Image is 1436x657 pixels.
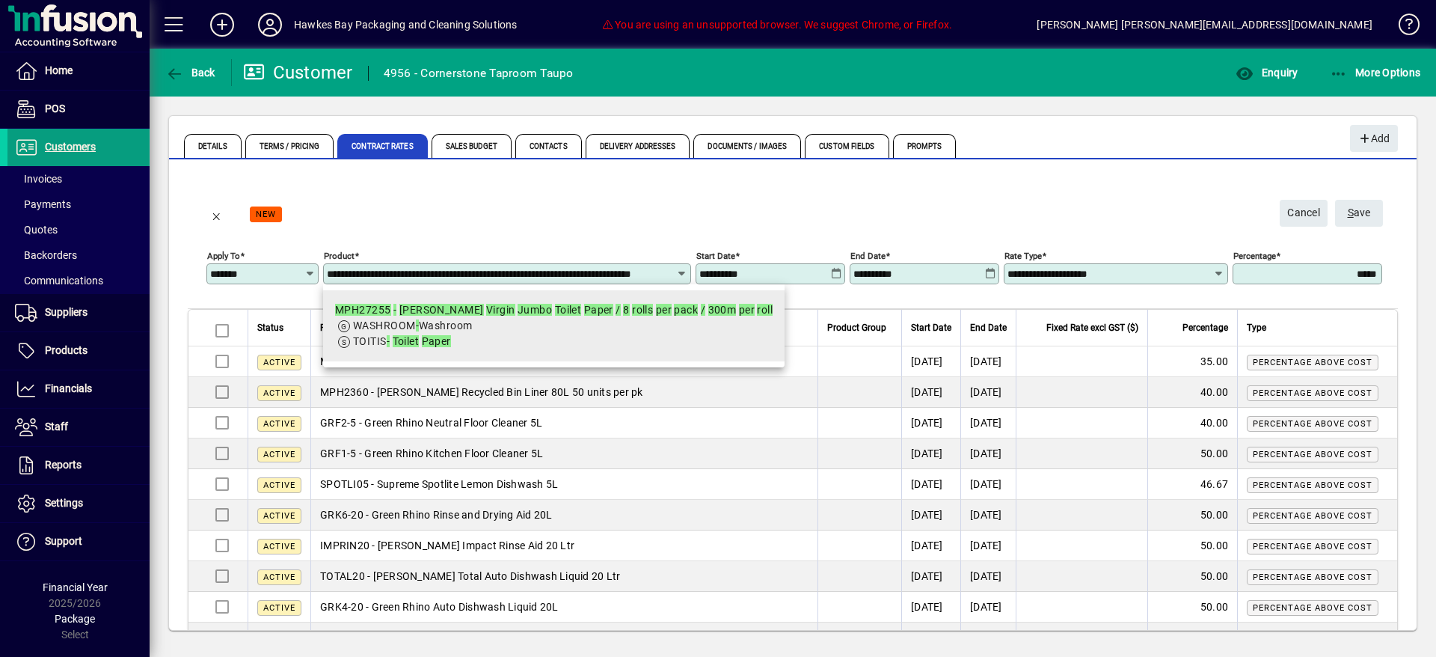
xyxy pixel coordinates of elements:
td: [DATE] [960,346,1016,377]
button: Enquiry [1232,59,1301,86]
td: [DATE] [960,377,1016,408]
td: [DATE] [960,469,1016,500]
a: Invoices [7,166,150,192]
span: Product [320,320,352,336]
td: 46.67 [1147,469,1237,500]
em: - [387,335,390,347]
td: [DATE] [901,377,960,408]
span: Percentage above cost [1253,388,1372,398]
span: Active [263,542,295,551]
em: Jumbo [518,304,552,316]
a: Communications [7,268,150,293]
a: Suppliers [7,294,150,331]
em: Virgin [486,304,515,316]
span: Financial Year [43,581,108,593]
em: - [416,320,419,331]
td: [DATE] [901,438,960,469]
td: IMPRIN20 - [PERSON_NAME] Impact Rinse Aid 20 Ltr [310,531,817,561]
span: Add [1357,126,1390,151]
span: End Date [970,320,1007,336]
button: Cancel [1280,200,1328,227]
td: MPH27162 - [PERSON_NAME] Slim Fold Paper Towel [310,623,817,653]
span: You are using an unsupported browser. We suggest Chrome, or Firefox. [602,19,952,31]
a: POS [7,91,150,128]
td: 50.00 [1147,592,1237,623]
td: [DATE] [960,438,1016,469]
span: Fixed Rate excl GST ($) [1046,320,1138,336]
span: Contract Rates [337,134,427,158]
em: / [701,304,705,316]
button: Save [1335,200,1383,227]
span: Percentage [1182,320,1228,336]
em: per [656,304,672,316]
div: 4956 - Cornerstone Taproom Taupo [384,61,574,85]
span: Details [184,134,242,158]
td: [DATE] [960,561,1016,592]
td: GRF2-5 - Green Rhino Neutral Floor Cleaner 5L [310,408,817,438]
span: Prompts [893,134,957,158]
td: [DATE] [901,408,960,438]
div: Customer [243,61,353,85]
span: Home [45,64,73,76]
span: WASHROOM Washroom [353,320,472,331]
span: Staff [45,421,68,433]
span: POS [45,103,65,114]
div: [PERSON_NAME] [PERSON_NAME][EMAIL_ADDRESS][DOMAIN_NAME] [1037,13,1372,37]
td: 40.00 [1147,623,1237,653]
a: Reports [7,447,150,484]
span: Active [263,358,295,367]
span: Percentage above cost [1253,450,1372,459]
button: Profile [246,11,294,38]
td: 50.00 [1147,531,1237,561]
em: [PERSON_NAME] [399,304,484,316]
span: Active [263,388,295,398]
mat-label: Rate type [1004,251,1042,261]
td: [DATE] [901,346,960,377]
span: Delivery Addresses [586,134,690,158]
td: [DATE] [960,500,1016,531]
td: [DATE] [901,531,960,561]
td: MPH2360 - [PERSON_NAME] Recycled Bin Liner 80L 50 units per pk [310,377,817,408]
span: Communications [15,275,103,287]
em: pack [674,304,698,316]
span: Quotes [15,224,58,236]
span: Customers [45,141,96,153]
span: Package [55,613,95,625]
td: 40.00 [1147,377,1237,408]
a: Staff [7,409,150,446]
span: Products [45,344,88,356]
span: NEW [256,210,276,219]
span: Settings [45,497,83,509]
span: Back [165,67,215,79]
a: Financials [7,370,150,408]
app-page-header-button: Back [199,195,235,231]
td: GRF1-5 - Green Rhino Kitchen Floor Cleaner 5L [310,438,817,469]
button: Add [1350,125,1398,152]
span: Cancel [1287,201,1320,225]
button: Back [162,59,219,86]
td: 35.00 [1147,346,1237,377]
td: 50.00 [1147,438,1237,469]
td: [DATE] [901,500,960,531]
em: 8 [623,304,629,316]
td: [DATE] [960,408,1016,438]
a: Quotes [7,217,150,242]
span: Percentage above cost [1253,572,1372,582]
mat-label: End date [850,251,886,261]
span: Sales Budget [432,134,512,158]
div: Hawkes Bay Packaging and Cleaning Solutions [294,13,518,37]
span: Reports [45,459,82,471]
td: GRK6-20 - Green Rhino Rinse and Drying Aid 20L [310,500,817,531]
td: [DATE] [901,623,960,653]
span: Financials [45,382,92,394]
em: Toilet [555,304,582,316]
td: 50.00 [1147,561,1237,592]
span: Documents / Images [693,134,801,158]
em: Paper [422,335,451,347]
em: Toilet [393,335,420,347]
em: / [616,304,620,316]
td: 50.00 [1147,500,1237,531]
a: Settings [7,485,150,522]
em: Paper [584,304,613,316]
td: [DATE] [901,592,960,623]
